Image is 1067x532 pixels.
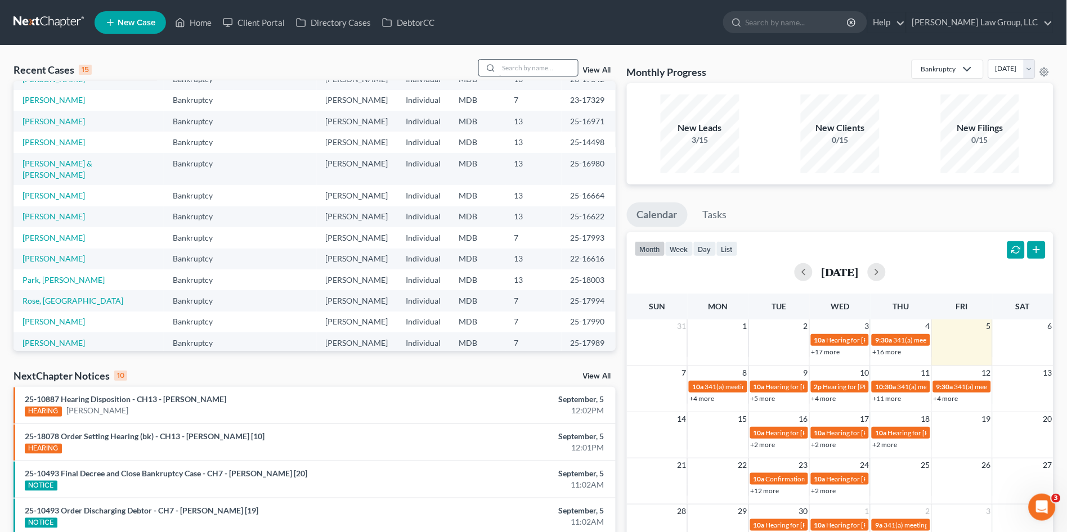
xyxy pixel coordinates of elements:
[907,12,1053,33] a: [PERSON_NAME] Law Group, LLC
[505,90,562,111] td: 7
[746,12,849,33] input: Search by name...
[23,159,92,179] a: [PERSON_NAME] & [PERSON_NAME]
[562,269,616,290] td: 25-18003
[164,312,234,332] td: Bankruptcy
[766,521,913,529] span: Hearing for [PERSON_NAME] & [PERSON_NAME]
[827,429,914,437] span: Hearing for [PERSON_NAME]
[505,185,562,206] td: 13
[419,505,604,516] div: September, 5
[680,366,687,380] span: 7
[812,486,836,495] a: +2 more
[887,429,975,437] span: Hearing for [PERSON_NAME]
[827,475,914,483] span: Hearing for [PERSON_NAME]
[705,382,813,391] span: 341(a) meeting for [PERSON_NAME]
[376,12,440,33] a: DebtorCC
[803,366,809,380] span: 9
[1042,366,1053,380] span: 13
[754,475,765,483] span: 10a
[981,458,992,472] span: 26
[562,249,616,269] td: 22-16616
[693,241,716,256] button: day
[25,468,307,478] a: 25-10493 Final Decree and Close Bankruptcy Case - CH7 - [PERSON_NAME] [20]
[397,269,450,290] td: Individual
[875,382,896,391] span: 10:30a
[981,412,992,426] span: 19
[893,336,1002,344] span: 341(a) meeting for [PERSON_NAME]
[1052,494,1061,503] span: 3
[583,66,611,74] a: View All
[872,440,897,449] a: +2 more
[562,153,616,185] td: 25-16980
[985,504,992,518] span: 3
[859,366,870,380] span: 10
[737,412,748,426] span: 15
[317,332,397,353] td: [PERSON_NAME]
[863,319,870,333] span: 3
[317,153,397,185] td: [PERSON_NAME]
[872,394,901,403] a: +11 more
[627,65,707,79] h3: Monthly Progress
[941,134,1020,146] div: 0/15
[450,132,505,152] td: MDB
[419,394,604,405] div: September, 5
[317,227,397,248] td: [PERSON_NAME]
[562,206,616,227] td: 25-16622
[766,475,894,483] span: Confirmation hearing for [PERSON_NAME]
[751,394,775,403] a: +5 more
[450,153,505,185] td: MDB
[450,111,505,132] td: MDB
[665,241,693,256] button: week
[505,269,562,290] td: 13
[66,405,129,416] a: [PERSON_NAME]
[317,312,397,332] td: [PERSON_NAME]
[766,429,913,437] span: Hearing for [PERSON_NAME] & [PERSON_NAME]
[1042,458,1053,472] span: 27
[419,516,604,528] div: 11:02AM
[164,269,234,290] td: Bankruptcy
[692,382,703,391] span: 10a
[164,185,234,206] td: Bankruptcy
[649,301,665,311] span: Sun
[499,60,578,76] input: Search by name...
[985,319,992,333] span: 5
[450,332,505,353] td: MDB
[562,185,616,206] td: 25-16664
[562,227,616,248] td: 25-17993
[661,121,739,134] div: New Leads
[23,74,85,84] a: [PERSON_NAME]
[23,275,105,285] a: Park, [PERSON_NAME]
[450,290,505,311] td: MDB
[397,290,450,311] td: Individual
[709,301,728,311] span: Mon
[1029,494,1056,521] iframe: Intercom live chat
[23,317,85,326] a: [PERSON_NAME]
[754,429,765,437] span: 10a
[419,431,604,442] div: September, 5
[754,521,765,529] span: 10a
[676,458,687,472] span: 21
[23,211,85,221] a: [PERSON_NAME]
[742,366,748,380] span: 8
[827,521,914,529] span: Hearing for [PERSON_NAME]
[814,429,826,437] span: 10a
[1047,319,1053,333] span: 6
[627,202,688,227] a: Calendar
[505,249,562,269] td: 13
[505,227,562,248] td: 7
[25,431,264,441] a: 25-18078 Order Setting Hearing (bk) - CH13 - [PERSON_NAME] [10]
[397,185,450,206] td: Individual
[164,132,234,152] td: Bankruptcy
[25,394,226,404] a: 25-10887 Hearing Disposition - CH13 - [PERSON_NAME]
[164,153,234,185] td: Bankruptcy
[450,185,505,206] td: MDB
[397,90,450,111] td: Individual
[562,132,616,152] td: 25-14498
[562,290,616,311] td: 25-17994
[505,290,562,311] td: 7
[505,312,562,332] td: 7
[737,504,748,518] span: 29
[25,481,57,491] div: NOTICE
[863,504,870,518] span: 1
[716,241,738,256] button: list
[798,458,809,472] span: 23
